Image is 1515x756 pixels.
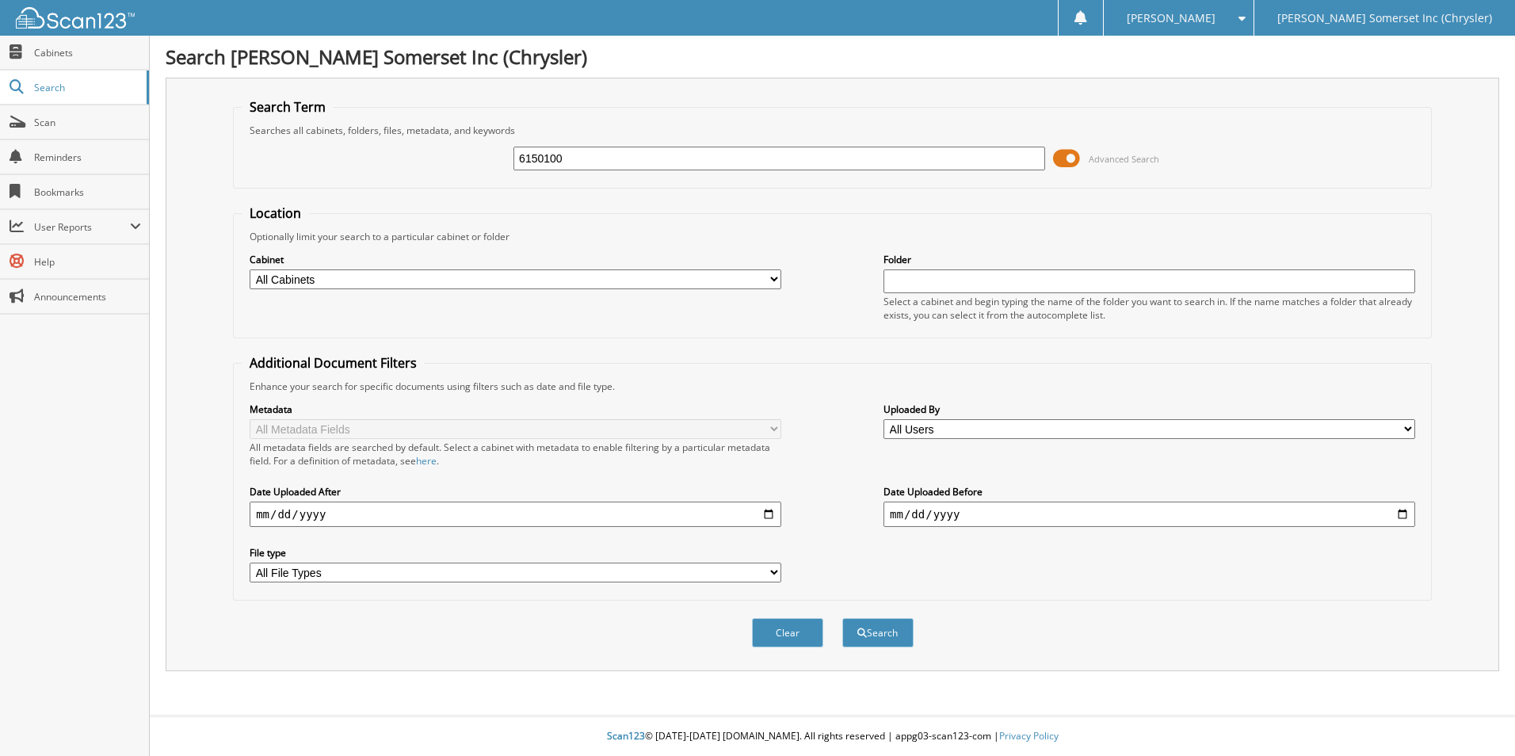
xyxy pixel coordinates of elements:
[883,403,1415,416] label: Uploaded By
[242,204,309,222] legend: Location
[250,546,781,559] label: File type
[242,380,1423,393] div: Enhance your search for specific documents using filters such as date and file type.
[1127,13,1215,23] span: [PERSON_NAME]
[842,618,914,647] button: Search
[242,98,334,116] legend: Search Term
[883,502,1415,527] input: end
[416,454,437,468] a: here
[250,403,781,416] label: Metadata
[34,255,141,269] span: Help
[16,7,135,29] img: scan123-logo-white.svg
[34,116,141,129] span: Scan
[250,253,781,266] label: Cabinet
[752,618,823,647] button: Clear
[883,253,1415,266] label: Folder
[250,502,781,527] input: start
[34,81,139,94] span: Search
[34,220,130,234] span: User Reports
[242,124,1423,137] div: Searches all cabinets, folders, files, metadata, and keywords
[166,44,1499,70] h1: Search [PERSON_NAME] Somerset Inc (Chrysler)
[883,485,1415,498] label: Date Uploaded Before
[1277,13,1492,23] span: [PERSON_NAME] Somerset Inc (Chrysler)
[250,485,781,498] label: Date Uploaded After
[34,185,141,199] span: Bookmarks
[242,354,425,372] legend: Additional Document Filters
[883,295,1415,322] div: Select a cabinet and begin typing the name of the folder you want to search in. If the name match...
[607,729,645,743] span: Scan123
[150,717,1515,756] div: © [DATE]-[DATE] [DOMAIN_NAME]. All rights reserved | appg03-scan123-com |
[34,46,141,59] span: Cabinets
[250,441,781,468] div: All metadata fields are searched by default. Select a cabinet with metadata to enable filtering b...
[242,230,1423,243] div: Optionally limit your search to a particular cabinet or folder
[999,729,1059,743] a: Privacy Policy
[34,151,141,164] span: Reminders
[34,290,141,304] span: Announcements
[1089,153,1159,165] span: Advanced Search
[1436,680,1515,756] iframe: Chat Widget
